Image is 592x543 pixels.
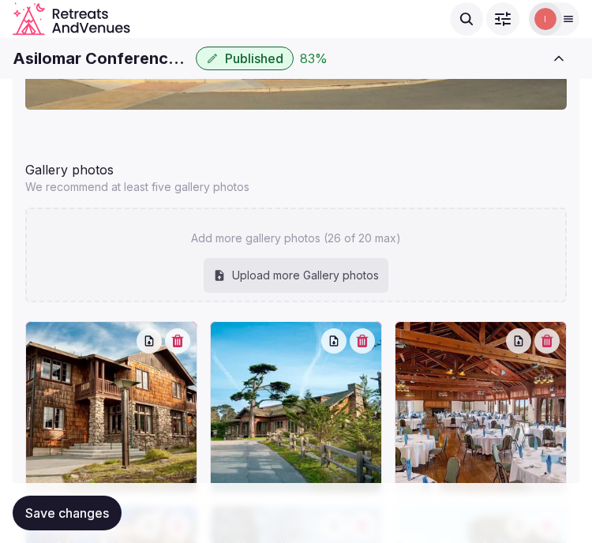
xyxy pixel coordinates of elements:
[225,51,283,66] span: Published
[25,179,567,195] p: We recommend at least five gallery photos
[191,230,401,246] p: Add more gallery photos (26 of 20 max)
[13,2,130,36] a: Visit the homepage
[25,321,197,493] div: Asilomar-Conference-Center-retreat-venue-united-states-accommodation.jpeg
[196,47,294,70] button: Published
[13,2,130,36] svg: Retreats and Venues company logo
[538,41,579,76] button: Toggle sidebar
[300,49,328,68] div: 83 %
[204,258,388,293] div: Upload more Gallery photos
[300,49,328,68] button: 83%
[25,154,567,179] div: Gallery photos
[25,505,109,521] span: Save changes
[13,496,122,530] button: Save changes
[13,47,189,69] h1: Asilomar Conference Center
[210,321,382,493] div: crocker_hall_exterior_2.jpg
[534,8,556,30] img: Irene Gonzales
[395,321,567,493] div: Asilomar-Conference-Center-retreat-venue-united-states-retreat-space-ballroom-2.jpeg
